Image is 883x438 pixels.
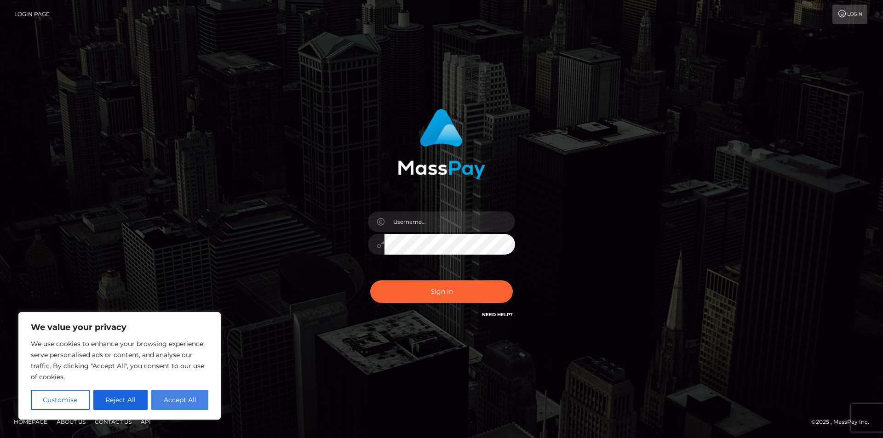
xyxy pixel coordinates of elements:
[811,417,876,427] div: © 2025 , MassPay Inc.
[14,5,50,24] a: Login Page
[482,312,513,318] a: Need Help?
[31,390,90,410] button: Customise
[398,109,485,179] img: MassPay Login
[31,338,208,382] p: We use cookies to enhance your browsing experience, serve personalised ads or content, and analys...
[832,5,867,24] a: Login
[137,415,155,429] a: API
[18,312,221,420] div: We value your privacy
[384,211,515,232] input: Username...
[31,322,208,333] p: We value your privacy
[53,415,89,429] a: About Us
[151,390,208,410] button: Accept All
[93,390,148,410] button: Reject All
[91,415,135,429] a: Contact Us
[10,415,51,429] a: Homepage
[370,280,513,303] button: Sign in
